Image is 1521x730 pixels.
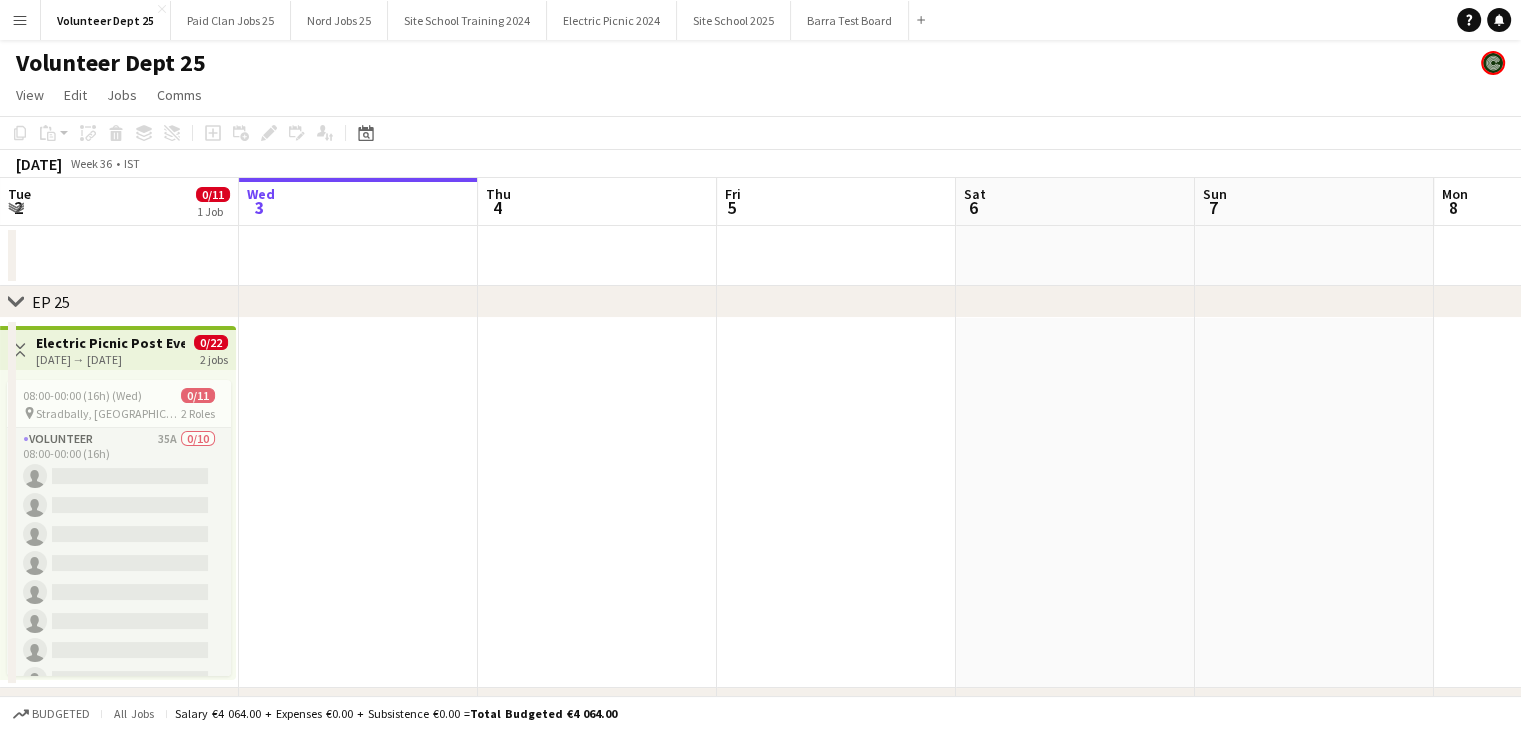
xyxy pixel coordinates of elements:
[7,380,231,676] app-job-card: 08:00-00:00 (16h) (Wed)0/11 Stradbally, [GEOGRAPHIC_DATA]2 RolesVolunteer35A0/1008:00-00:00 (16h)
[175,706,617,721] div: Salary €4 064.00 + Expenses €0.00 + Subsistence €0.00 =
[486,185,511,203] span: Thu
[964,185,986,203] span: Sat
[181,388,215,403] span: 0/11
[8,82,52,108] a: View
[10,703,93,725] button: Budgeted
[1481,51,1505,75] app-user-avatar: Volunteer Department
[194,335,228,350] span: 0/22
[1200,196,1227,219] span: 7
[791,1,909,40] button: Barra Test Board
[36,352,185,367] div: [DATE] → [DATE]
[56,82,95,108] a: Edit
[181,406,215,421] span: 2 Roles
[470,706,617,721] span: Total Budgeted €4 064.00
[66,156,116,171] span: Week 36
[124,156,140,171] div: IST
[99,82,145,108] a: Jobs
[32,694,77,714] div: SPF 25
[1203,185,1227,203] span: Sun
[722,196,741,219] span: 5
[41,1,171,40] button: Volunteer Dept 25
[16,86,44,104] span: View
[149,82,210,108] a: Comms
[16,48,206,78] h1: Volunteer Dept 25
[244,196,275,219] span: 3
[547,1,677,40] button: Electric Picnic 2024
[197,204,229,219] div: 1 Job
[725,185,741,203] span: Fri
[16,154,62,174] div: [DATE]
[677,1,791,40] button: Site School 2025
[64,86,87,104] span: Edit
[1442,185,1468,203] span: Mon
[23,388,142,403] span: 08:00-00:00 (16h) (Wed)
[36,334,185,352] h3: Electric Picnic Post Event Volunteers
[291,1,388,40] button: Nord Jobs 25
[196,187,230,202] span: 0/11
[157,86,202,104] span: Comms
[36,406,181,421] span: Stradbally, [GEOGRAPHIC_DATA]
[107,86,137,104] span: Jobs
[171,1,291,40] button: Paid Clan Jobs 25
[961,196,986,219] span: 6
[32,707,90,721] span: Budgeted
[110,706,158,721] span: All jobs
[200,350,228,367] div: 2 jobs
[1439,196,1468,219] span: 8
[388,1,547,40] button: Site School Training 2024
[8,185,31,203] span: Tue
[5,196,31,219] span: 2
[247,185,275,203] span: Wed
[32,292,70,312] div: EP 25
[483,196,511,219] span: 4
